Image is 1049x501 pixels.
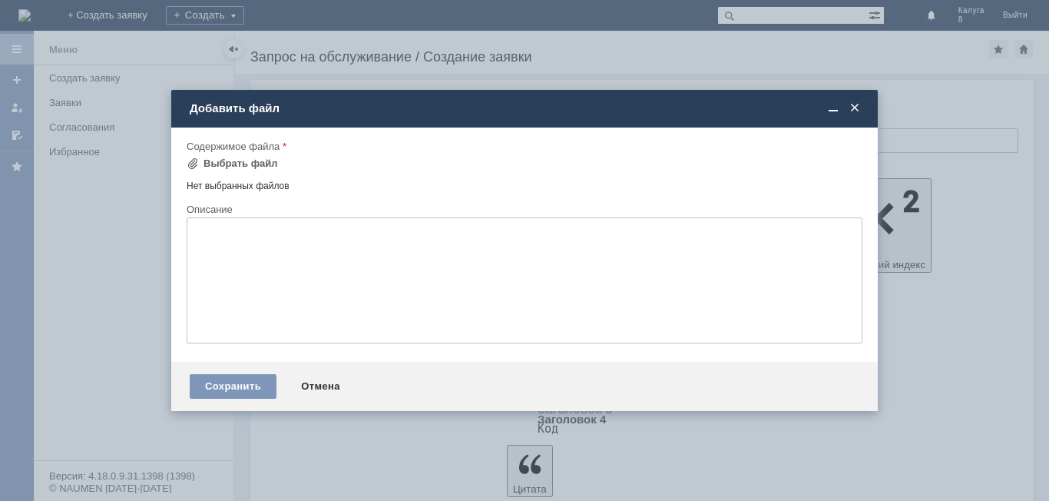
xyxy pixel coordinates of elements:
div: Содержимое файла [187,141,859,151]
div: файл во вложении [6,6,224,18]
span: Закрыть [847,101,862,115]
span: Свернуть (Ctrl + M) [826,101,841,115]
div: Нет выбранных файлов [187,174,862,192]
div: Выбрать файл [204,158,278,170]
div: Добавить файл [190,101,862,115]
div: Описание [187,204,859,214]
